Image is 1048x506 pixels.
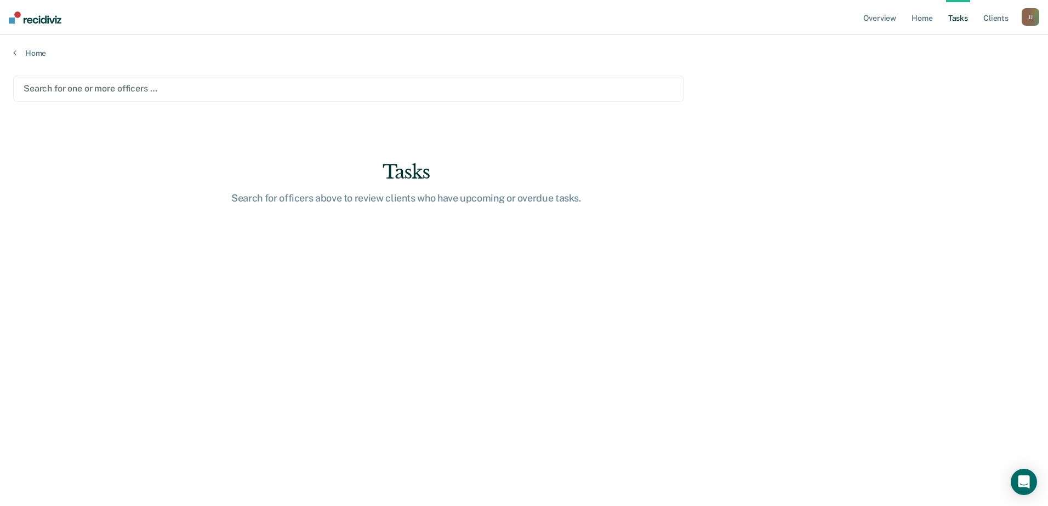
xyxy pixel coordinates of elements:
div: Open Intercom Messenger [1011,469,1037,495]
div: Search for officers above to review clients who have upcoming or overdue tasks. [231,192,582,204]
div: J J [1022,8,1039,26]
img: Recidiviz [9,12,61,24]
a: Home [13,48,1035,58]
button: JJ [1022,8,1039,26]
div: Tasks [231,161,582,183]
